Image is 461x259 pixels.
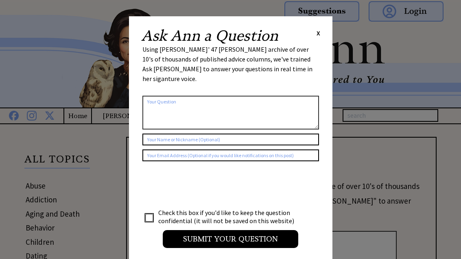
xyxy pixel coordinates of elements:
[142,149,319,161] input: Your Email Address (Optional if you would like notifications on this post)
[142,44,319,92] div: Using [PERSON_NAME]' 47 [PERSON_NAME] archive of over 10's of thousands of published advice colum...
[142,169,266,201] iframe: reCAPTCHA
[141,29,278,43] h2: Ask Ann a Question
[317,29,320,37] span: X
[158,208,302,225] td: Check this box if you'd like to keep the question confidential (it will not be saved on this webs...
[163,230,298,248] input: Submit your Question
[142,134,319,145] input: Your Name or Nickname (Optional)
